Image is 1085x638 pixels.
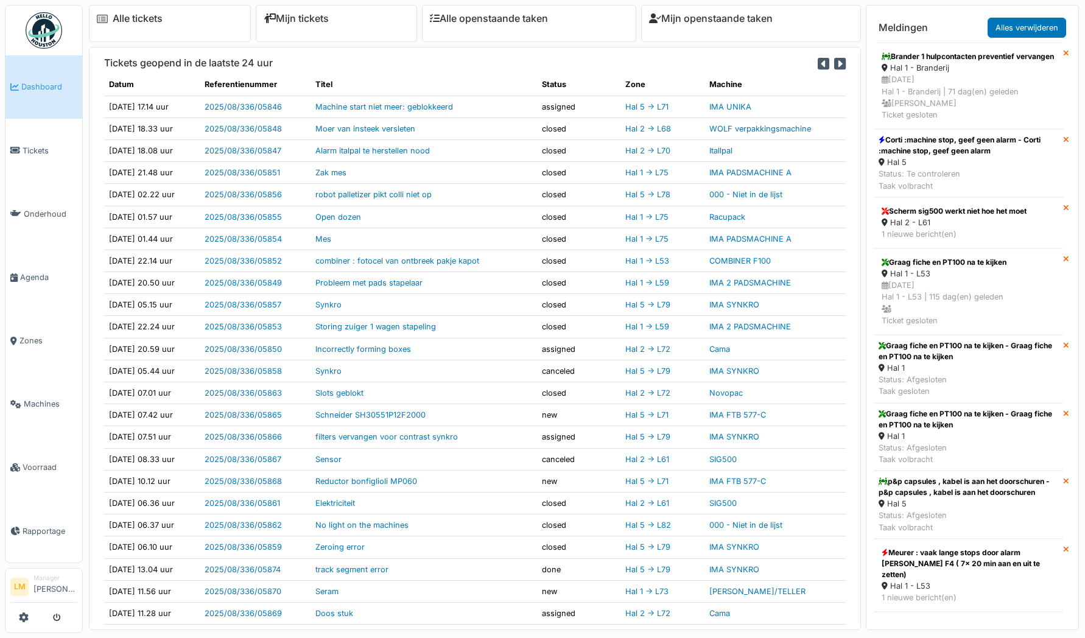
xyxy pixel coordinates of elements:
[205,521,282,530] a: 2025/08/336/05862
[709,278,791,287] a: IMA 2 PADSMACHINE
[625,609,670,618] a: Hal 2 -> L72
[625,190,670,199] a: Hal 5 -> L78
[537,514,620,536] td: closed
[205,102,282,111] a: 2025/08/336/05846
[315,432,458,441] a: filters vervangen voor contrast synkro
[104,272,200,294] td: [DATE] 20.50 uur
[709,565,759,574] a: IMA SYNKRO
[537,558,620,580] td: done
[315,300,342,309] a: Synkro
[5,499,82,563] a: Rapportage
[23,461,77,473] span: Voorraad
[104,96,200,117] td: [DATE] 17.14 uur
[315,234,331,244] a: Mes
[537,272,620,294] td: closed
[315,542,365,552] a: Zeroing error
[874,43,1063,129] a: Brander 1 hulpcontacten preventief vervangen Hal 1 - Branderij [DATE]Hal 1 - Branderij | 71 dag(e...
[879,135,1058,156] div: Corti :machine stop, geef geen alarm - Corti :machine stop, geef geen alarm
[104,294,200,316] td: [DATE] 05.15 uur
[879,340,1058,362] div: Graag fiche en PT100 na te kijken - Graag fiche en PT100 na te kijken
[874,335,1063,403] a: Graag fiche en PT100 na te kijken - Graag fiche en PT100 na te kijken Hal 1 Status: AfgeslotenTaa...
[882,580,1055,592] div: Hal 1 - L53
[24,398,77,410] span: Machines
[104,57,273,69] h6: Tickets geopend in de laatste 24 uur
[537,602,620,624] td: assigned
[537,404,620,426] td: new
[882,74,1055,121] div: [DATE] Hal 1 - Branderij | 71 dag(en) geleden [PERSON_NAME] Ticket gesloten
[874,129,1063,197] a: Corti :machine stop, geef geen alarm - Corti :machine stop, geef geen alarm Hal 5 Status: Te cont...
[205,212,282,222] a: 2025/08/336/05855
[649,13,773,24] a: Mijn openstaande taken
[205,609,282,618] a: 2025/08/336/05869
[10,578,29,596] li: LM
[879,498,1058,510] div: Hal 5
[104,536,200,558] td: [DATE] 06.10 uur
[5,309,82,373] a: Zones
[104,580,200,602] td: [DATE] 11.56 uur
[709,521,782,530] a: 000 - Niet in de lijst
[537,294,620,316] td: closed
[879,156,1058,168] div: Hal 5
[104,250,200,272] td: [DATE] 22.14 uur
[5,245,82,309] a: Agenda
[430,13,548,24] a: Alle openstaande taken
[625,124,671,133] a: Hal 2 -> L68
[104,404,200,426] td: [DATE] 07.42 uur
[625,168,669,177] a: Hal 1 -> L75
[205,256,282,265] a: 2025/08/336/05852
[26,12,62,49] img: Badge_color-CXgf-gQk.svg
[704,74,846,96] th: Machine
[537,338,620,360] td: assigned
[315,124,415,133] a: Moer van insteek versleten
[537,206,620,228] td: closed
[205,587,281,596] a: 2025/08/336/05870
[205,432,282,441] a: 2025/08/336/05866
[709,102,751,111] a: IMA UNIKA
[205,366,282,376] a: 2025/08/336/05858
[625,432,670,441] a: Hal 5 -> L79
[205,565,281,574] a: 2025/08/336/05874
[874,197,1063,248] a: Scherm sig500 werkt niet hoe het moet Hal 2 - L61 1 nieuwe bericht(en)
[537,492,620,514] td: closed
[625,234,669,244] a: Hal 1 -> L75
[104,602,200,624] td: [DATE] 11.28 uur
[879,362,1058,374] div: Hal 1
[625,388,670,398] a: Hal 2 -> L72
[23,145,77,156] span: Tickets
[104,514,200,536] td: [DATE] 06.37 uur
[104,184,200,206] td: [DATE] 02.22 uur
[315,322,436,331] a: Storing zuiger 1 wagen stapeling
[264,13,329,24] a: Mijn tickets
[625,410,669,419] a: Hal 5 -> L71
[315,499,355,508] a: Elektriciteit
[625,565,670,574] a: Hal 5 -> L79
[315,212,361,222] a: Open dozen
[709,190,782,199] a: 000 - Niet in de lijst
[882,279,1055,326] div: [DATE] Hal 1 - L53 | 115 dag(en) geleden Ticket gesloten
[205,455,281,464] a: 2025/08/336/05867
[988,18,1066,38] a: Alles verwijderen
[625,300,670,309] a: Hal 5 -> L79
[882,206,1055,217] div: Scherm sig500 werkt niet hoe het moet
[104,382,200,404] td: [DATE] 07.01 uur
[537,316,620,338] td: closed
[104,206,200,228] td: [DATE] 01.57 uur
[882,62,1055,74] div: Hal 1 - Branderij
[104,338,200,360] td: [DATE] 20.59 uur
[315,410,426,419] a: Schneider SH30551P12F2000
[537,117,620,139] td: closed
[879,476,1058,498] div: p&p capsules , kabel is aan het doorschuren - p&p capsules , kabel is aan het doorschuren
[104,139,200,161] td: [DATE] 18.08 uur
[537,360,620,382] td: canceled
[104,228,200,250] td: [DATE] 01.44 uur
[205,388,282,398] a: 2025/08/336/05863
[709,345,730,354] a: Cama
[5,182,82,245] a: Onderhoud
[315,455,342,464] a: Sensor
[879,22,928,33] h6: Meldingen
[104,470,200,492] td: [DATE] 10.12 uur
[709,388,743,398] a: Novopac
[709,256,771,265] a: COMBINER F100
[537,162,620,184] td: closed
[537,448,620,470] td: canceled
